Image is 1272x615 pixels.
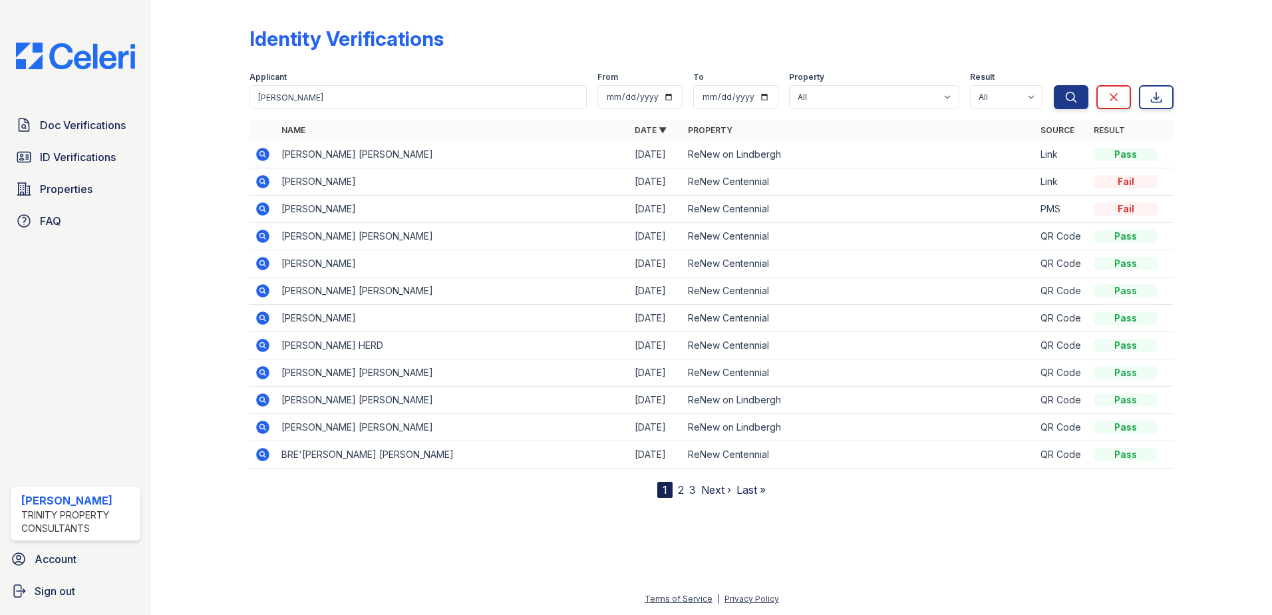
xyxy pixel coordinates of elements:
td: [PERSON_NAME] [276,305,629,332]
td: QR Code [1035,305,1088,332]
td: ReNew on Lindbergh [683,414,1036,441]
a: FAQ [11,208,140,234]
td: [DATE] [629,332,683,359]
div: Pass [1094,284,1158,298]
div: Identity Verifications [249,27,444,51]
label: Applicant [249,72,287,83]
td: QR Code [1035,387,1088,414]
span: FAQ [40,213,61,229]
a: Date ▼ [635,125,667,135]
td: [PERSON_NAME] [PERSON_NAME] [276,387,629,414]
td: ReNew Centennial [683,305,1036,332]
td: BRE'[PERSON_NAME] [PERSON_NAME] [276,441,629,469]
a: Account [5,546,146,572]
td: QR Code [1035,278,1088,305]
td: QR Code [1035,441,1088,469]
a: Name [281,125,305,135]
span: ID Verifications [40,149,116,165]
td: ReNew Centennial [683,359,1036,387]
span: Doc Verifications [40,117,126,133]
label: To [693,72,704,83]
td: [PERSON_NAME] [PERSON_NAME] [276,278,629,305]
td: [DATE] [629,359,683,387]
td: ReNew on Lindbergh [683,141,1036,168]
td: ReNew Centennial [683,278,1036,305]
a: Source [1040,125,1074,135]
td: Link [1035,168,1088,196]
div: Pass [1094,148,1158,161]
label: Property [789,72,824,83]
td: ReNew Centennial [683,223,1036,250]
div: Pass [1094,339,1158,352]
a: Last » [736,483,766,497]
td: QR Code [1035,332,1088,359]
td: [DATE] [629,305,683,332]
div: | [717,594,720,604]
td: [DATE] [629,223,683,250]
a: Privacy Policy [724,594,779,604]
input: Search by name or phone number [249,85,587,109]
td: [PERSON_NAME] [276,250,629,278]
label: Result [970,72,995,83]
td: [PERSON_NAME] [PERSON_NAME] [276,359,629,387]
div: Fail [1094,175,1158,188]
td: [DATE] [629,278,683,305]
td: ReNew on Lindbergh [683,387,1036,414]
a: Property [688,125,732,135]
td: [DATE] [629,250,683,278]
div: Pass [1094,311,1158,325]
a: 2 [678,483,684,497]
a: Properties [11,176,140,202]
div: Pass [1094,366,1158,379]
td: [DATE] [629,141,683,168]
td: ReNew Centennial [683,196,1036,223]
div: Pass [1094,393,1158,407]
span: Properties [40,181,92,197]
td: [PERSON_NAME] [PERSON_NAME] [276,141,629,168]
td: [PERSON_NAME] [276,168,629,196]
span: Account [35,551,77,567]
td: [DATE] [629,196,683,223]
a: Next › [701,483,731,497]
a: ID Verifications [11,144,140,170]
a: Sign out [5,578,146,604]
a: Result [1094,125,1125,135]
td: ReNew Centennial [683,168,1036,196]
td: [PERSON_NAME] [276,196,629,223]
td: Link [1035,141,1088,168]
div: Fail [1094,202,1158,216]
td: [PERSON_NAME] [PERSON_NAME] [276,414,629,441]
td: PMS [1035,196,1088,223]
td: QR Code [1035,414,1088,441]
a: Terms of Service [645,594,713,604]
div: [PERSON_NAME] [21,493,135,509]
div: Pass [1094,230,1158,243]
img: CE_Logo_Blue-a8612792a0a2168367f1c8372b55b34899dd931a85d93a1a3d3e32e68fde9ad4.png [5,43,146,69]
a: Doc Verifications [11,112,140,138]
td: QR Code [1035,359,1088,387]
td: ReNew Centennial [683,332,1036,359]
td: [DATE] [629,387,683,414]
td: QR Code [1035,250,1088,278]
div: Trinity Property Consultants [21,509,135,535]
div: Pass [1094,257,1158,270]
label: From [597,72,618,83]
div: 1 [657,482,673,498]
td: [DATE] [629,168,683,196]
td: ReNew Centennial [683,250,1036,278]
td: [PERSON_NAME] [PERSON_NAME] [276,223,629,250]
div: Pass [1094,448,1158,461]
td: QR Code [1035,223,1088,250]
td: ReNew Centennial [683,441,1036,469]
div: Pass [1094,421,1158,434]
span: Sign out [35,583,75,599]
td: [DATE] [629,441,683,469]
td: [PERSON_NAME] HERD [276,332,629,359]
a: 3 [689,483,696,497]
td: [DATE] [629,414,683,441]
